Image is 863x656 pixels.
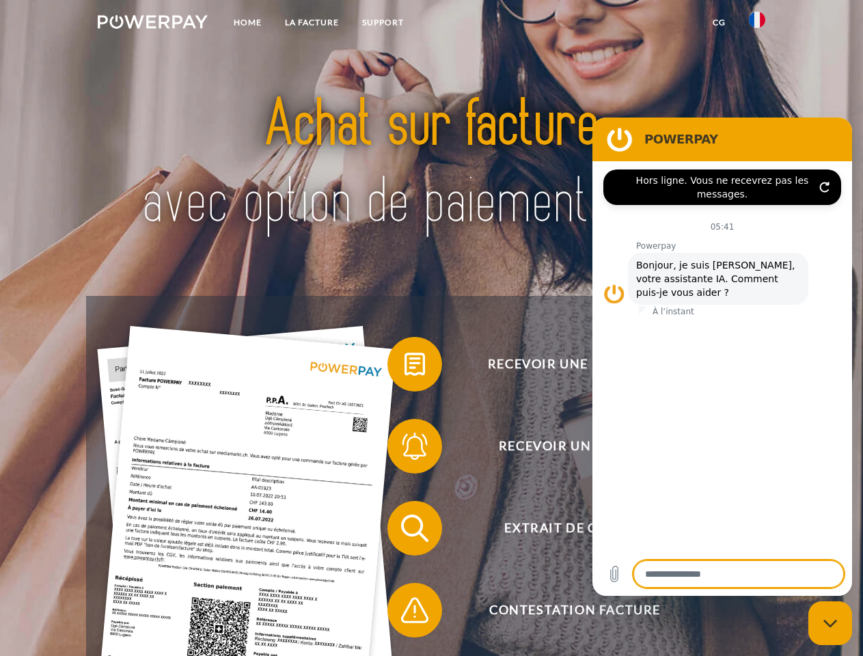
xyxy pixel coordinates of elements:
[701,10,737,35] a: CG
[351,10,415,35] a: Support
[407,337,742,392] span: Recevoir une facture ?
[398,593,432,627] img: qb_warning.svg
[398,511,432,545] img: qb_search.svg
[592,118,852,596] iframe: Fenêtre de messagerie
[749,12,765,28] img: fr
[387,501,743,556] button: Extrait de compte
[398,347,432,381] img: qb_bill.svg
[222,10,273,35] a: Home
[273,10,351,35] a: LA FACTURE
[387,419,743,474] button: Recevoir un rappel?
[407,419,742,474] span: Recevoir un rappel?
[387,583,743,638] button: Contestation Facture
[131,66,732,262] img: title-powerpay_fr.svg
[808,601,852,645] iframe: Bouton de lancement de la fenêtre de messagerie, conversation en cours
[398,429,432,463] img: qb_bell.svg
[387,337,743,392] button: Recevoir une facture ?
[407,501,742,556] span: Extrait de compte
[98,15,208,29] img: logo-powerpay-white.svg
[407,583,742,638] span: Contestation Facture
